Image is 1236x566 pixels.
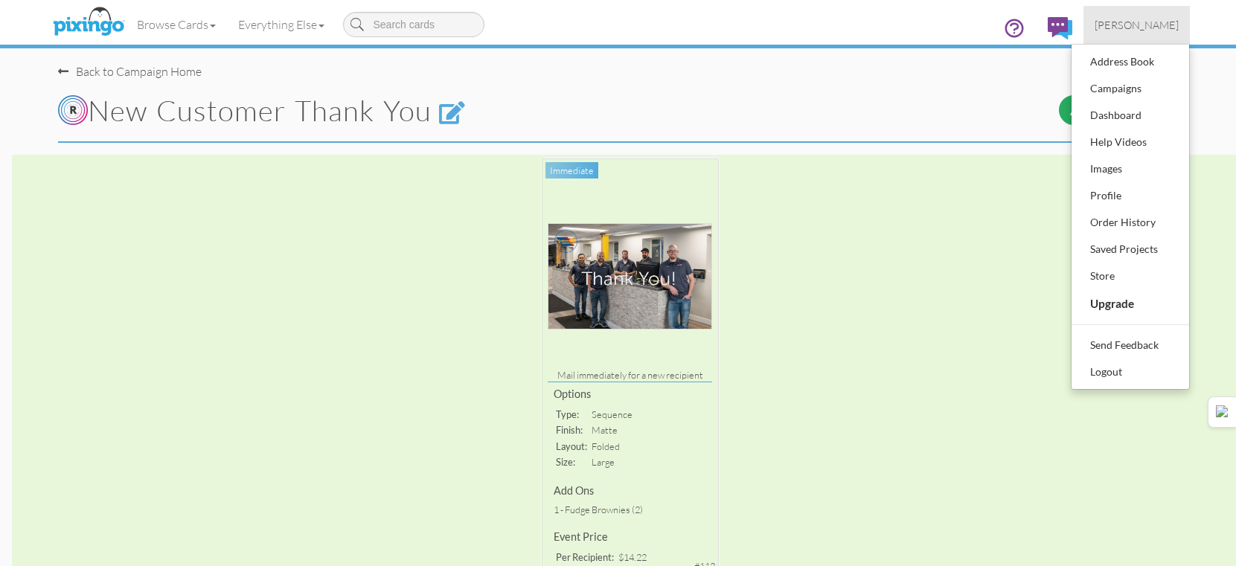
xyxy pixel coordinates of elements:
[58,95,88,125] img: Rippll_circleswR.png
[1072,236,1189,263] a: Saved Projects
[1086,131,1174,153] div: Help Videos
[1072,75,1189,102] a: Campaigns
[1086,51,1174,73] div: Address Book
[1072,332,1189,358] a: Send Feedback
[1216,405,1229,419] img: Detect Auto
[1083,6,1190,44] a: [PERSON_NAME]
[126,6,227,43] a: Browse Cards
[1086,292,1174,315] div: Upgrade
[1086,265,1174,287] div: Store
[1086,158,1174,180] div: Images
[1086,361,1174,383] div: Logout
[1072,155,1189,182] a: Images
[58,63,202,80] div: Back to Campaign Home
[58,48,1179,80] nav-back: Campaign Home
[1048,17,1072,39] img: comments.svg
[1072,48,1189,75] a: Address Book
[1072,129,1189,155] a: Help Videos
[58,95,798,126] h1: New Customer Thank You
[49,4,128,41] img: pixingo logo
[1072,358,1189,385] a: Logout
[1086,211,1174,234] div: Order History
[1072,263,1189,289] a: Store
[1086,77,1174,100] div: Campaigns
[1086,334,1174,356] div: Send Feedback
[227,6,336,43] a: Everything Else
[1086,184,1174,207] div: Profile
[1072,289,1189,318] a: Upgrade
[343,12,484,37] input: Search cards
[1095,19,1179,31] span: [PERSON_NAME]
[1072,182,1189,209] a: Profile
[1086,104,1174,126] div: Dashboard
[1072,102,1189,129] a: Dashboard
[1086,238,1174,260] div: Saved Projects
[1072,209,1189,236] a: Order History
